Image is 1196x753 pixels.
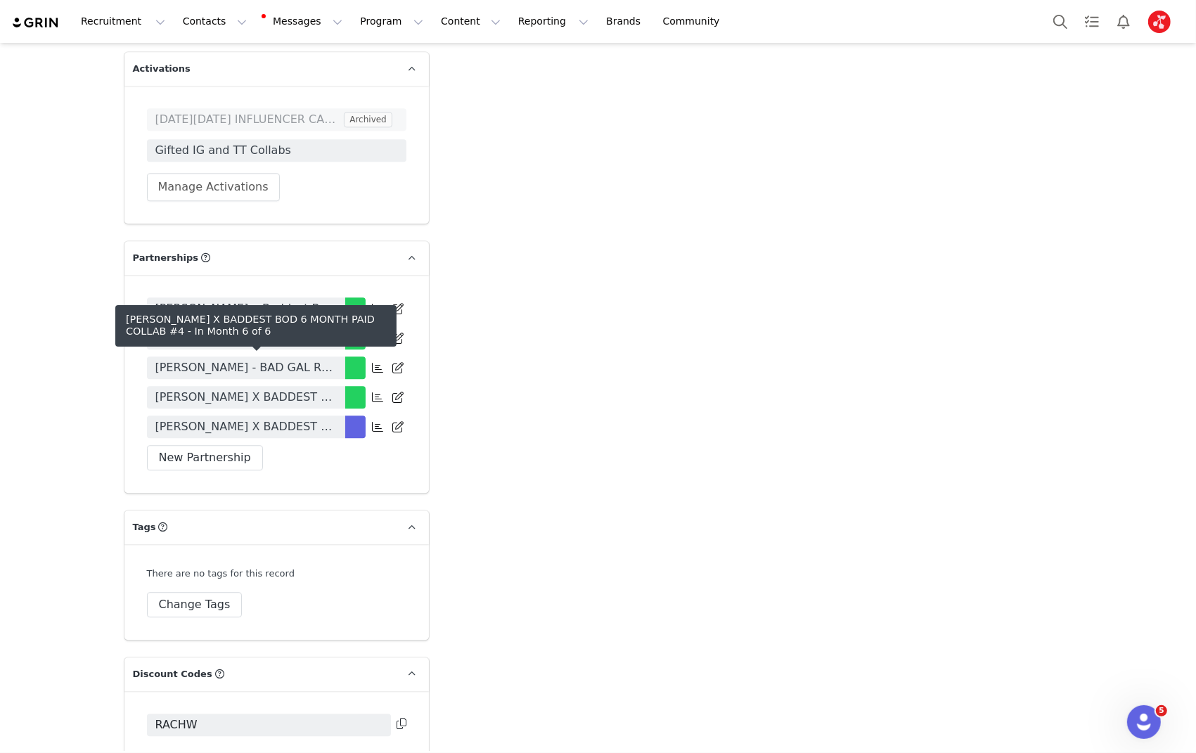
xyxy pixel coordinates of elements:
a: Brands [598,6,653,37]
button: Program [352,6,432,37]
a: [PERSON_NAME] x Baddest Bod 2 Month Paid Collab #1🍒 [147,297,345,320]
p: Month 6 [6,153,479,165]
a: [PERSON_NAME] X BADDEST BOD 6 MONTH PAID COLLAB #3 [147,386,345,408]
p: Month 3 - #INV-3821 - Paid [6,238,479,249]
p: Month 6 - #INV-4336 - Paid [6,301,479,312]
p: Month 3 - INV-5000 [6,90,479,101]
img: cfdc7c8e-f9f4-406a-bed9-72c9a347eaed.jpg [1148,11,1171,33]
p: Month 2 - INV-4110 - Paid [6,217,479,228]
span: [DATE][DATE] INFLUENCER CAMPAIGN 2023 [155,111,342,128]
span: Partnerships [133,251,199,265]
span: RACHW [155,716,198,733]
strong: COLLAB 4 [6,27,55,38]
span: Discount Codes [133,667,212,681]
a: Tasks [1076,6,1107,37]
p: Month 2 - #INV-4690 [6,69,479,80]
strong: COLLAB 3 [6,174,55,186]
button: New Partnership [147,445,263,470]
p: Month 5 - INV-4106 - Paid [6,280,479,291]
p: Month 5 [6,132,479,143]
span: Gifted IG and TT Collabs [155,142,398,159]
button: Manage Activations [147,173,280,201]
button: Contacts [174,6,255,37]
strong: INVOICES: [6,6,56,17]
span: [PERSON_NAME] X BADDEST BOD 6 MONTH PAID COLLAB #4 [155,418,337,435]
span: Activations [133,62,191,76]
p: Month 4 - #INV-4111 - Paid [6,259,479,270]
span: Tags [133,520,156,534]
div: There are no tags for this record [147,567,295,581]
p: Month 1 - INV-4560 [6,48,479,59]
button: Profile [1140,11,1185,33]
span: 5 [1156,705,1167,716]
button: Search [1045,6,1076,37]
button: Recruitment [72,6,174,37]
button: Messages [256,6,351,37]
a: Community [655,6,735,37]
p: Month 3 [6,90,479,101]
button: Change Tags [147,592,243,617]
button: Content [432,6,509,37]
p: Month 1 - #INV-3495 - Paid [6,195,479,207]
a: [PERSON_NAME] X BADDEST BOD 6 MONTH PAID COLLAB #4 [147,416,345,438]
span: [PERSON_NAME] x Baddest Bod 2 Month Paid Collab #1🍒 [155,300,337,317]
p: Month 4 [6,111,479,122]
p: Month 4 - INV-4790 (aug) - need to email invoice [6,111,479,122]
a: [PERSON_NAME] - BAD GAL RETREAT CONTRACT [147,356,345,379]
button: Notifications [1108,6,1139,37]
iframe: Intercom live chat [1127,705,1161,739]
span: Archived [344,112,392,127]
span: [PERSON_NAME] - BAD GAL RETREAT CONTRACT [155,359,337,376]
span: [PERSON_NAME] X BADDEST BOD 6 MONTH PAID COLLAB #3 [155,389,337,406]
div: [PERSON_NAME] X BADDEST BOD 6 MONTH PAID COLLAB #4 - In Month 6 of 6 [126,314,386,338]
img: grin logo [11,16,60,30]
button: Reporting [510,6,597,37]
